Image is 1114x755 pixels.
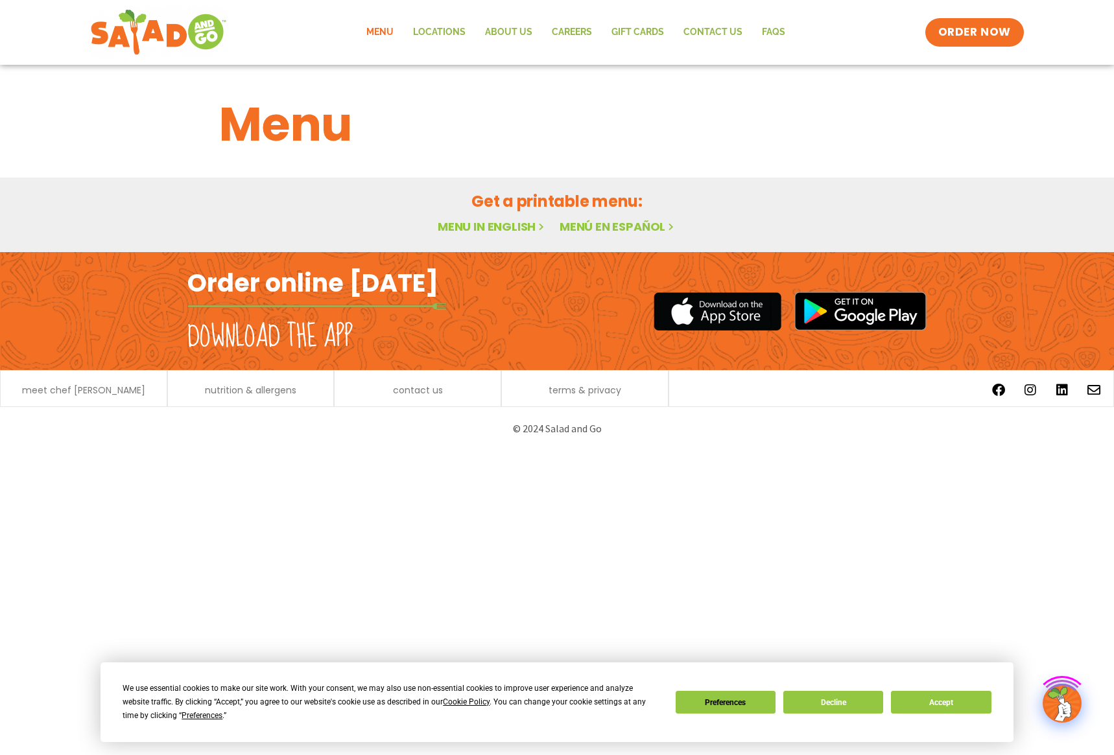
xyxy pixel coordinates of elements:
[22,386,145,395] a: meet chef [PERSON_NAME]
[752,17,795,47] a: FAQs
[187,319,353,355] h2: Download the app
[891,691,991,714] button: Accept
[560,218,676,235] a: Menú en español
[123,682,659,723] div: We use essential cookies to make our site work. With your consent, we may also use non-essential ...
[194,420,920,437] p: © 2024 Salad and Go
[403,17,475,47] a: Locations
[219,190,895,213] h2: Get a printable menu:
[219,89,895,159] h1: Menu
[938,25,1011,40] span: ORDER NOW
[357,17,795,47] nav: Menu
[925,18,1024,47] a: ORDER NOW
[393,386,443,395] a: contact us
[542,17,602,47] a: Careers
[187,303,447,310] img: fork
[549,386,621,395] a: terms & privacy
[90,6,227,58] img: new-SAG-logo-768×292
[783,691,883,714] button: Decline
[475,17,542,47] a: About Us
[676,691,776,714] button: Preferences
[101,662,1013,742] div: Cookie Consent Prompt
[674,17,752,47] a: Contact Us
[443,697,490,706] span: Cookie Policy
[357,17,403,47] a: Menu
[794,292,927,331] img: google_play
[182,711,222,720] span: Preferences
[438,218,547,235] a: Menu in English
[654,290,781,332] img: appstore
[187,267,438,299] h2: Order online [DATE]
[205,386,296,395] a: nutrition & allergens
[602,17,674,47] a: GIFT CARDS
